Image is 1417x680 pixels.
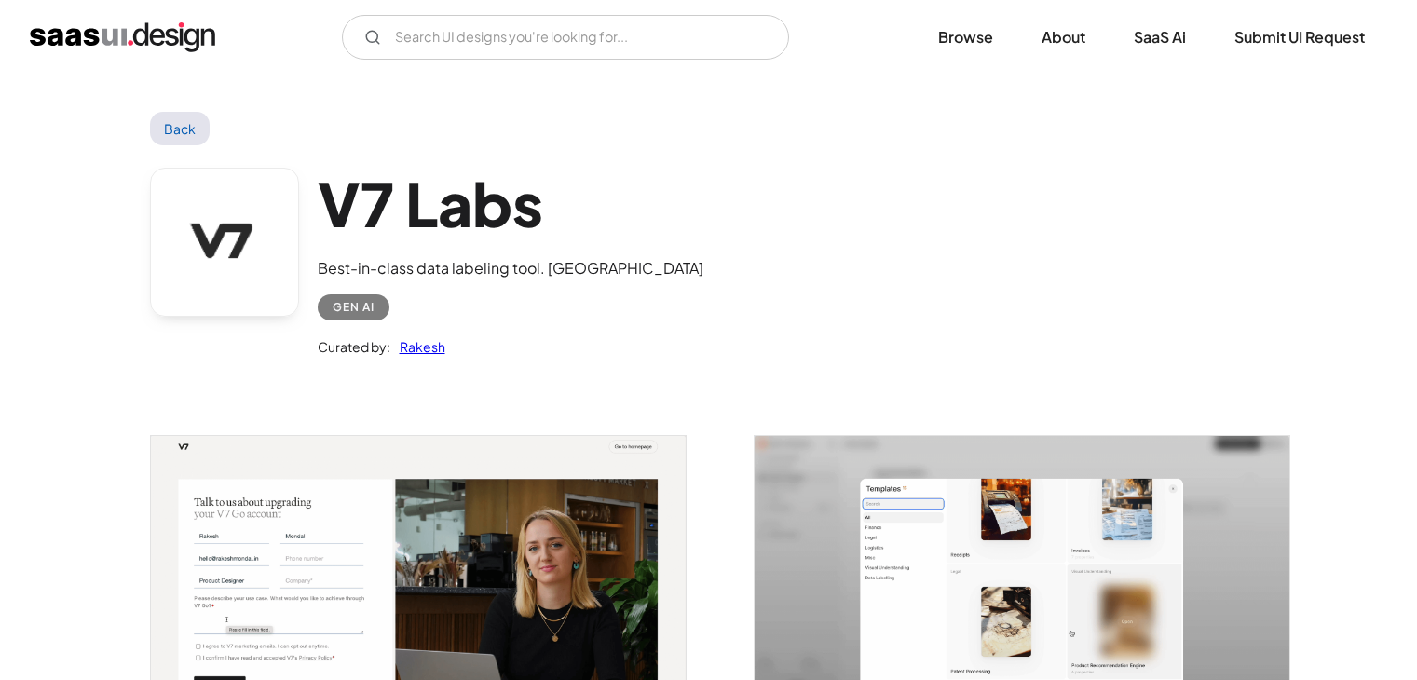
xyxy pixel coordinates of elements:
a: Back [150,112,211,145]
a: Browse [916,17,1015,58]
div: Best-in-class data labeling tool. [GEOGRAPHIC_DATA] [318,257,703,279]
a: SaaS Ai [1111,17,1208,58]
a: Submit UI Request [1212,17,1387,58]
a: About [1019,17,1108,58]
div: Curated by: [318,335,390,358]
h1: V7 Labs [318,168,703,239]
form: Email Form [342,15,789,60]
a: Rakesh [390,335,445,358]
div: Gen AI [333,296,375,319]
a: home [30,22,215,52]
input: Search UI designs you're looking for... [342,15,789,60]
